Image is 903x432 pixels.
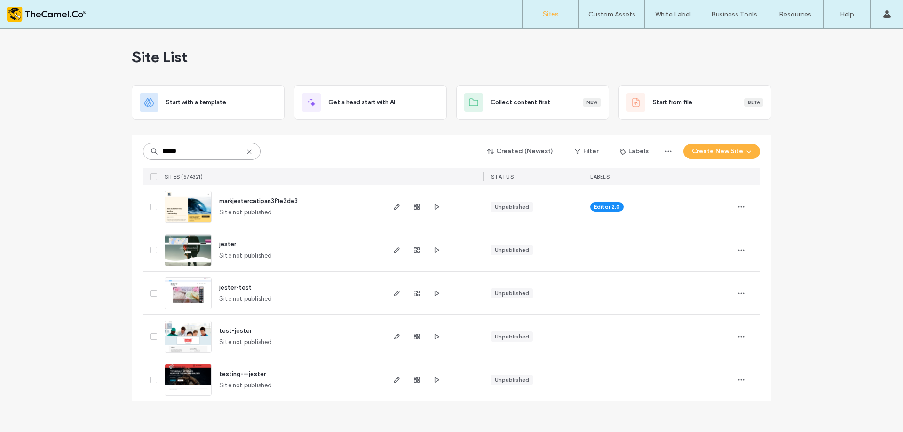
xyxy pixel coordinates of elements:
[588,10,635,18] label: Custom Assets
[495,246,529,254] div: Unpublished
[491,173,514,180] span: STATUS
[294,85,447,120] div: Get a head start with AI
[495,332,529,341] div: Unpublished
[565,144,608,159] button: Filter
[219,338,272,347] span: Site not published
[611,144,657,159] button: Labels
[219,381,272,390] span: Site not published
[132,85,285,120] div: Start with a template
[683,144,760,159] button: Create New Site
[21,7,40,15] span: Help
[491,98,550,107] span: Collect content first
[219,327,252,334] a: test-jester
[618,85,771,120] div: Start from fileBeta
[166,98,226,107] span: Start with a template
[653,98,692,107] span: Start from file
[219,251,272,260] span: Site not published
[219,294,272,304] span: Site not published
[479,144,562,159] button: Created (Newest)
[840,10,854,18] label: Help
[744,98,763,107] div: Beta
[543,10,559,18] label: Sites
[583,98,601,107] div: New
[219,197,298,204] a: markjestercatipan3f1e2de3
[495,376,529,384] div: Unpublished
[219,241,236,248] a: jester
[590,173,610,180] span: LABELS
[219,208,272,217] span: Site not published
[219,284,252,291] a: jester-test
[655,10,691,18] label: White Label
[165,173,203,180] span: SITES (5/4321)
[594,203,620,211] span: Editor 2.0
[495,289,529,298] div: Unpublished
[456,85,609,120] div: Collect content firstNew
[328,98,395,107] span: Get a head start with AI
[495,203,529,211] div: Unpublished
[219,370,266,377] a: testing---jester
[711,10,757,18] label: Business Tools
[779,10,811,18] label: Resources
[132,47,188,66] span: Site List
